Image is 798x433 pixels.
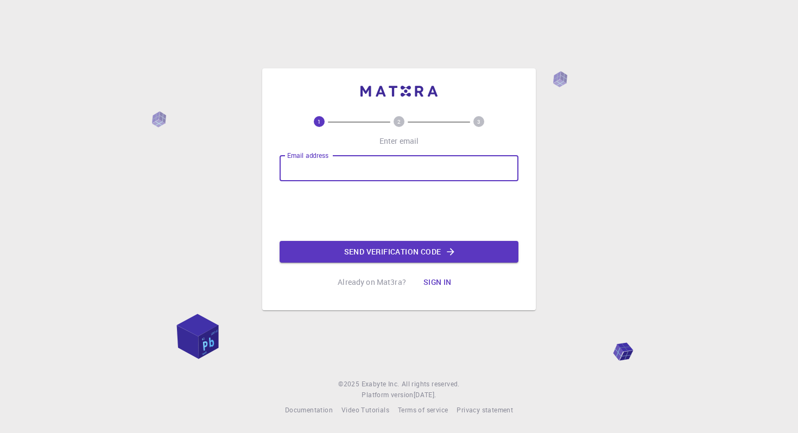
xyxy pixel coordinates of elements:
[287,151,328,160] label: Email address
[285,405,333,416] a: Documentation
[338,379,361,390] span: © 2025
[477,118,480,125] text: 3
[379,136,419,147] p: Enter email
[285,405,333,414] span: Documentation
[341,405,389,416] a: Video Tutorials
[362,379,400,390] a: Exabyte Inc.
[318,118,321,125] text: 1
[398,405,448,414] span: Terms of service
[316,190,482,232] iframe: reCAPTCHA
[362,379,400,388] span: Exabyte Inc.
[338,277,406,288] p: Already on Mat3ra?
[414,390,436,400] a: [DATE].
[397,118,401,125] text: 2
[280,241,518,263] button: Send verification code
[457,405,513,414] span: Privacy statement
[341,405,389,414] span: Video Tutorials
[398,405,448,416] a: Terms of service
[415,271,460,293] button: Sign in
[362,390,413,400] span: Platform version
[414,390,436,399] span: [DATE] .
[402,379,460,390] span: All rights reserved.
[457,405,513,416] a: Privacy statement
